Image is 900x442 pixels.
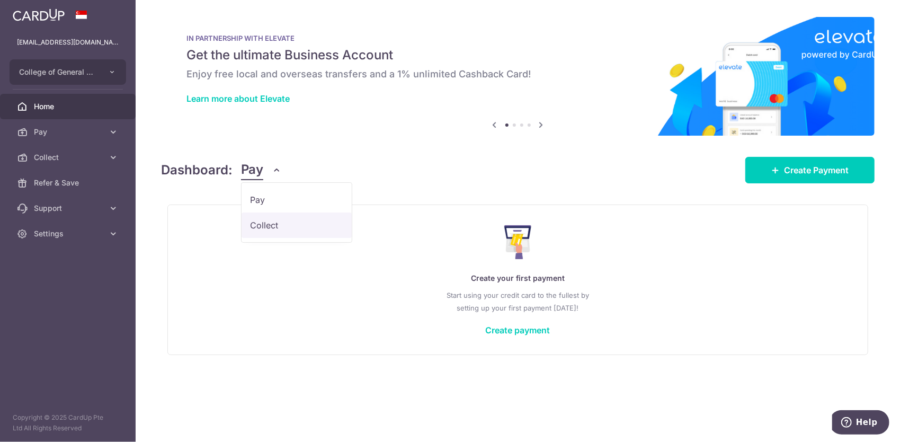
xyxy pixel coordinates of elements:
h5: Get the ultimate Business Account [186,47,849,64]
p: Create your first payment [189,272,846,285]
img: CardUp [13,8,65,21]
span: Create Payment [784,164,849,176]
span: Pay [241,160,263,180]
h4: Dashboard: [161,161,233,180]
h6: Enjoy free local and overseas transfers and a 1% unlimited Cashback Card! [186,68,849,81]
span: Settings [34,228,104,239]
button: Pay [241,160,282,180]
span: Pay [34,127,104,137]
p: IN PARTNERSHIP WITH ELEVATE [186,34,849,42]
img: Make Payment [504,225,531,259]
span: Pay [250,193,343,206]
img: Renovation banner [161,17,875,136]
p: Start using your credit card to the fullest by setting up your first payment [DATE]! [189,289,846,314]
a: Pay [242,187,352,213]
button: College of General Dental Practitioners ([GEOGRAPHIC_DATA]) [10,59,126,85]
span: Collect [34,152,104,163]
a: Learn more about Elevate [186,93,290,104]
a: Collect [242,213,352,238]
ul: Pay [241,182,352,243]
a: Create payment [486,325,550,335]
span: Support [34,203,104,214]
span: College of General Dental Practitioners ([GEOGRAPHIC_DATA]) [19,67,97,77]
a: Create Payment [745,157,875,183]
iframe: Opens a widget where you can find more information [832,410,889,437]
span: Refer & Save [34,178,104,188]
p: [EMAIL_ADDRESS][DOMAIN_NAME] [17,37,119,48]
span: Home [34,101,104,112]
